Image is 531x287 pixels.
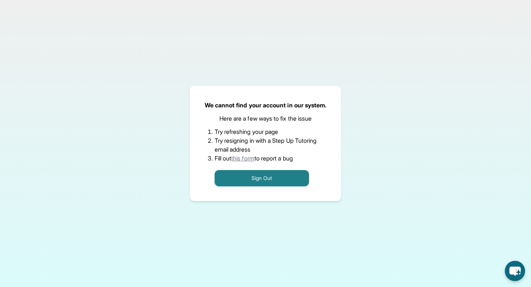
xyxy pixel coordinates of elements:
[215,127,317,136] li: Try refreshing your page
[205,101,327,110] p: We cannot find your account in our system.
[231,155,254,162] a: this form
[215,136,317,154] li: Try resigning in with a Step Up Tutoring email address
[215,174,309,181] a: Sign Out
[219,114,312,123] p: Here are a few ways to fix the issue
[505,261,525,281] button: chat-button
[215,170,309,186] button: Sign Out
[215,154,317,163] li: Fill out to report a bug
